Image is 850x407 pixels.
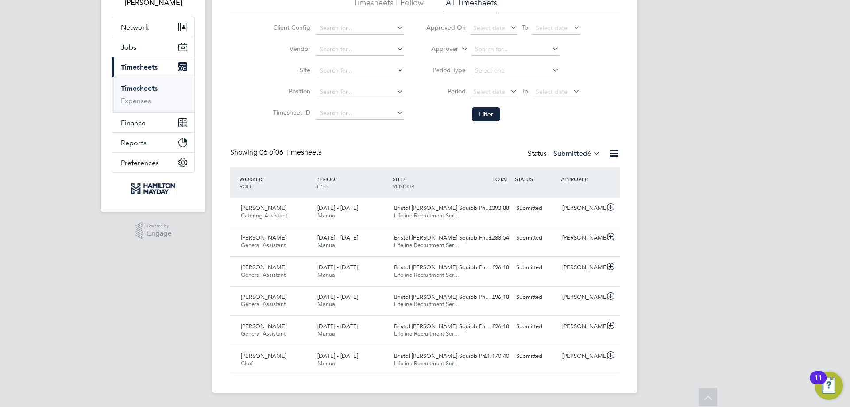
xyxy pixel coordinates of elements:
input: Search for... [472,43,559,56]
span: Select date [536,24,568,32]
div: £393.88 [467,201,513,216]
button: Finance [112,113,194,132]
span: Preferences [121,159,159,167]
div: Submitted [513,319,559,334]
span: ROLE [240,182,253,190]
label: Site [270,66,310,74]
span: [DATE] - [DATE] [317,204,358,212]
span: [DATE] - [DATE] [317,293,358,301]
span: Network [121,23,149,31]
span: / [403,175,405,182]
label: Submitted [553,149,600,158]
span: Lifeline Recruitment Ser… [394,212,460,219]
input: Select one [472,65,559,77]
input: Search for... [317,22,404,35]
input: Search for... [317,65,404,77]
span: Bristol [PERSON_NAME] Squibb Ph… [394,234,491,241]
span: [PERSON_NAME] [241,322,286,330]
span: Lifeline Recruitment Ser… [394,330,460,337]
div: [PERSON_NAME] [559,231,605,245]
div: STATUS [513,171,559,187]
div: £288.54 [467,231,513,245]
span: [DATE] - [DATE] [317,322,358,330]
span: VENDOR [393,182,414,190]
span: Select date [536,88,568,96]
span: TYPE [316,182,328,190]
a: Go to home page [112,182,195,196]
span: [PERSON_NAME] [241,204,286,212]
button: Timesheets [112,57,194,77]
div: £96.18 [467,290,513,305]
input: Search for... [317,86,404,98]
div: [PERSON_NAME] [559,290,605,305]
input: Search for... [317,107,404,120]
label: Client Config [270,23,310,31]
input: Search for... [317,43,404,56]
span: Reports [121,139,147,147]
span: Manual [317,271,336,279]
span: [PERSON_NAME] [241,352,286,360]
div: [PERSON_NAME] [559,260,605,275]
span: Manual [317,300,336,308]
a: Timesheets [121,84,158,93]
div: [PERSON_NAME] [559,319,605,334]
label: Approved On [426,23,466,31]
span: Chef [241,360,253,367]
div: APPROVER [559,171,605,187]
div: [PERSON_NAME] [559,201,605,216]
span: Select date [473,24,505,32]
div: Submitted [513,349,559,364]
span: To [519,22,531,33]
span: General Assistant [241,300,286,308]
div: Timesheets [112,77,194,112]
span: Jobs [121,43,136,51]
span: Lifeline Recruitment Ser… [394,360,460,367]
span: [DATE] - [DATE] [317,234,358,241]
button: Filter [472,107,500,121]
span: Select date [473,88,505,96]
span: 06 of [259,148,275,157]
span: TOTAL [492,175,508,182]
div: 11 [814,378,822,389]
span: Bristol [PERSON_NAME] Squibb Ph… [394,264,491,271]
a: Powered byEngage [135,222,172,239]
button: Open Resource Center, 11 new notifications [815,372,843,400]
span: Timesheets [121,63,158,71]
span: Finance [121,119,146,127]
span: Bristol [PERSON_NAME] Squibb Ph… [394,352,491,360]
span: General Assistant [241,241,286,249]
span: To [519,85,531,97]
span: Engage [147,230,172,237]
span: Manual [317,330,336,337]
div: Submitted [513,290,559,305]
a: Expenses [121,97,151,105]
span: [PERSON_NAME] [241,234,286,241]
span: Manual [317,360,336,367]
span: [DATE] - [DATE] [317,352,358,360]
span: Lifeline Recruitment Ser… [394,300,460,308]
span: General Assistant [241,330,286,337]
div: Submitted [513,231,559,245]
span: Powered by [147,222,172,230]
div: Status [528,148,602,160]
label: Timesheet ID [270,109,310,116]
div: SITE [390,171,467,194]
div: Submitted [513,201,559,216]
span: 06 Timesheets [259,148,321,157]
label: Period [426,87,466,95]
label: Approver [418,45,458,54]
span: / [262,175,264,182]
span: Manual [317,212,336,219]
span: Manual [317,241,336,249]
div: [PERSON_NAME] [559,349,605,364]
span: General Assistant [241,271,286,279]
img: hamiltonmayday-logo-retina.png [130,182,176,196]
label: Vendor [270,45,310,53]
div: Submitted [513,260,559,275]
div: PERIOD [314,171,390,194]
span: [DATE] - [DATE] [317,264,358,271]
div: Showing [230,148,323,157]
span: Bristol [PERSON_NAME] Squibb Ph… [394,204,491,212]
span: [PERSON_NAME] [241,293,286,301]
label: Period Type [426,66,466,74]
